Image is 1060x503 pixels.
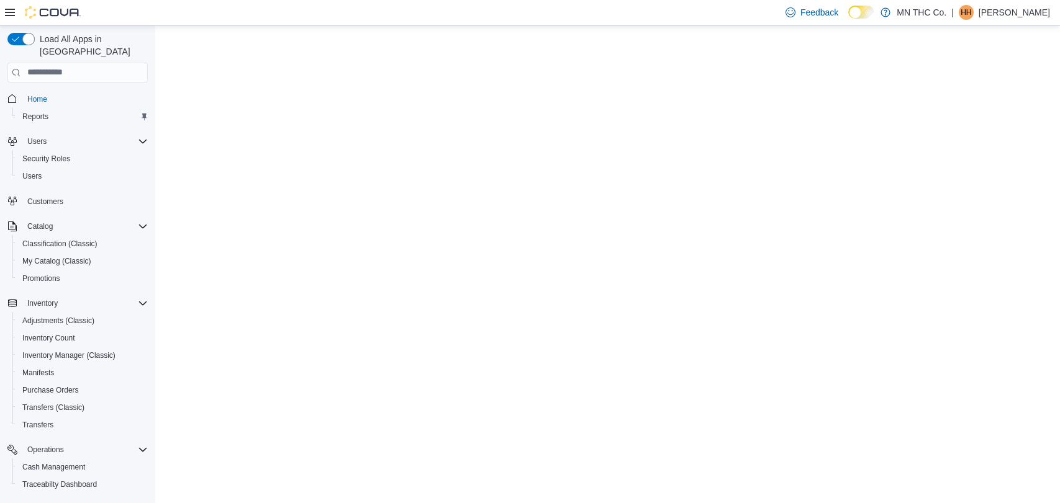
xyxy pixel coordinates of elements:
[959,5,974,20] div: Heather Hawkinson
[22,350,116,360] span: Inventory Manager (Classic)
[17,400,148,415] span: Transfers (Classic)
[25,6,81,19] img: Cova
[2,295,153,312] button: Inventory
[12,364,153,381] button: Manifests
[22,154,70,164] span: Security Roles
[17,477,148,492] span: Traceabilty Dashboard
[22,462,85,472] span: Cash Management
[17,348,148,363] span: Inventory Manager (Classic)
[979,5,1050,20] p: [PERSON_NAME]
[12,347,153,364] button: Inventory Manager (Classic)
[22,385,79,395] span: Purchase Orders
[17,109,148,124] span: Reports
[22,112,48,122] span: Reports
[12,399,153,416] button: Transfers (Classic)
[22,368,54,378] span: Manifests
[12,270,153,287] button: Promotions
[12,312,153,329] button: Adjustments (Classic)
[17,271,65,286] a: Promotions
[17,460,90,474] a: Cash Management
[22,442,69,457] button: Operations
[22,316,94,326] span: Adjustments (Classic)
[22,92,52,107] a: Home
[12,150,153,167] button: Security Roles
[17,417,58,432] a: Transfers
[22,134,148,149] span: Users
[17,169,47,184] a: Users
[12,108,153,125] button: Reports
[17,400,89,415] a: Transfers (Classic)
[22,219,148,234] span: Catalog
[22,479,97,489] span: Traceabilty Dashboard
[22,333,75,343] span: Inventory Count
[800,6,838,19] span: Feedback
[17,271,148,286] span: Promotions
[951,5,954,20] p: |
[17,169,148,184] span: Users
[17,417,148,432] span: Transfers
[12,329,153,347] button: Inventory Count
[12,235,153,252] button: Classification (Classic)
[17,151,75,166] a: Security Roles
[22,239,97,249] span: Classification (Classic)
[2,218,153,235] button: Catalog
[27,221,53,231] span: Catalog
[2,90,153,108] button: Home
[12,458,153,476] button: Cash Management
[22,420,53,430] span: Transfers
[27,197,63,207] span: Customers
[17,331,148,345] span: Inventory Count
[22,171,42,181] span: Users
[961,5,971,20] span: HH
[22,219,58,234] button: Catalog
[17,383,148,398] span: Purchase Orders
[27,136,47,146] span: Users
[897,5,946,20] p: MN THC Co.
[17,313,148,328] span: Adjustments (Classic)
[17,460,148,474] span: Cash Management
[848,6,874,19] input: Dark Mode
[27,298,58,308] span: Inventory
[22,194,68,209] a: Customers
[17,254,148,269] span: My Catalog (Classic)
[12,167,153,185] button: Users
[22,296,63,311] button: Inventory
[12,416,153,434] button: Transfers
[22,274,60,283] span: Promotions
[17,331,80,345] a: Inventory Count
[12,476,153,493] button: Traceabilty Dashboard
[22,134,52,149] button: Users
[27,445,64,455] span: Operations
[17,254,96,269] a: My Catalog (Classic)
[22,91,148,107] span: Home
[17,236,148,251] span: Classification (Classic)
[22,256,91,266] span: My Catalog (Classic)
[17,236,102,251] a: Classification (Classic)
[22,442,148,457] span: Operations
[17,477,102,492] a: Traceabilty Dashboard
[27,94,47,104] span: Home
[2,133,153,150] button: Users
[17,383,84,398] a: Purchase Orders
[17,365,148,380] span: Manifests
[17,348,120,363] a: Inventory Manager (Classic)
[12,381,153,399] button: Purchase Orders
[22,194,148,209] span: Customers
[2,441,153,458] button: Operations
[2,192,153,210] button: Customers
[17,365,59,380] a: Manifests
[17,151,148,166] span: Security Roles
[17,313,99,328] a: Adjustments (Classic)
[22,296,148,311] span: Inventory
[17,109,53,124] a: Reports
[12,252,153,270] button: My Catalog (Classic)
[35,33,148,58] span: Load All Apps in [GEOGRAPHIC_DATA]
[22,403,84,412] span: Transfers (Classic)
